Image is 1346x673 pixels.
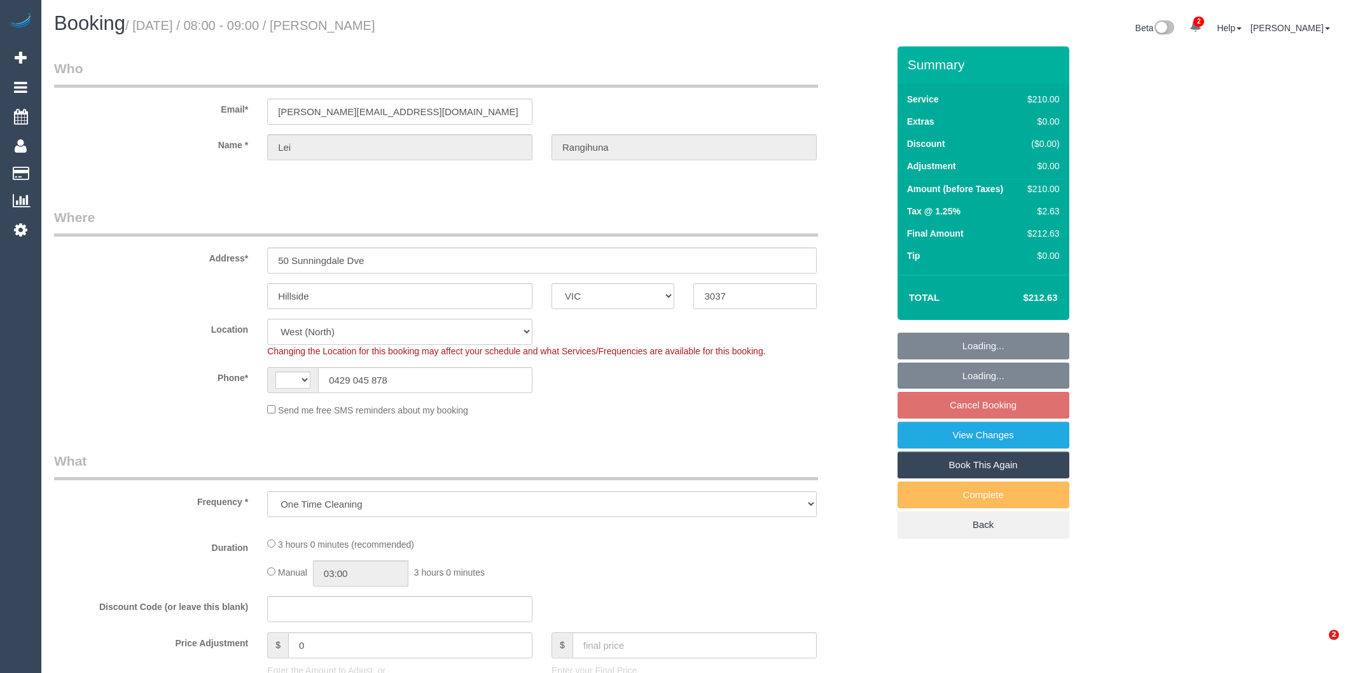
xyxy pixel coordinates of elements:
[267,134,532,160] input: First Name*
[907,137,945,150] label: Discount
[45,247,258,265] label: Address*
[1217,23,1242,33] a: Help
[907,183,1003,195] label: Amount (before Taxes)
[45,367,258,384] label: Phone*
[8,13,33,31] img: Automaid Logo
[267,99,532,125] input: Email*
[898,422,1069,448] a: View Changes
[552,632,572,658] span: $
[693,283,816,309] input: Post Code*
[54,12,125,34] span: Booking
[414,567,485,578] span: 3 hours 0 minutes
[45,632,258,649] label: Price Adjustment
[278,567,307,578] span: Manual
[907,160,956,172] label: Adjustment
[985,293,1057,303] h4: $212.63
[907,205,961,218] label: Tax @ 1.25%
[1193,17,1204,27] span: 2
[552,134,817,160] input: Last Name*
[54,452,818,480] legend: What
[1022,115,1059,128] div: $0.00
[1303,630,1333,660] iframe: Intercom live chat
[1022,183,1059,195] div: $210.00
[45,596,258,613] label: Discount Code (or leave this blank)
[898,511,1069,538] a: Back
[1022,205,1059,218] div: $2.63
[1022,160,1059,172] div: $0.00
[1022,137,1059,150] div: ($0.00)
[45,537,258,554] label: Duration
[1022,93,1059,106] div: $210.00
[318,367,532,393] input: Phone*
[907,93,939,106] label: Service
[907,249,920,262] label: Tip
[1329,630,1339,640] span: 2
[45,491,258,508] label: Frequency *
[572,632,817,658] input: final price
[267,283,532,309] input: Suburb*
[125,18,375,32] small: / [DATE] / 08:00 - 09:00 / [PERSON_NAME]
[45,319,258,336] label: Location
[45,134,258,151] label: Name *
[1022,227,1059,240] div: $212.63
[1022,249,1059,262] div: $0.00
[54,208,818,237] legend: Where
[907,115,934,128] label: Extras
[898,452,1069,478] a: Book This Again
[1135,23,1175,33] a: Beta
[1251,23,1330,33] a: [PERSON_NAME]
[908,57,1063,72] h3: Summary
[267,632,288,658] span: $
[909,292,940,303] strong: Total
[278,405,468,415] span: Send me free SMS reminders about my booking
[907,227,964,240] label: Final Amount
[278,539,414,550] span: 3 hours 0 minutes (recommended)
[45,99,258,116] label: Email*
[1153,20,1174,37] img: New interface
[267,346,765,356] span: Changing the Location for this booking may affect your schedule and what Services/Frequencies are...
[1183,13,1208,41] a: 2
[54,59,818,88] legend: Who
